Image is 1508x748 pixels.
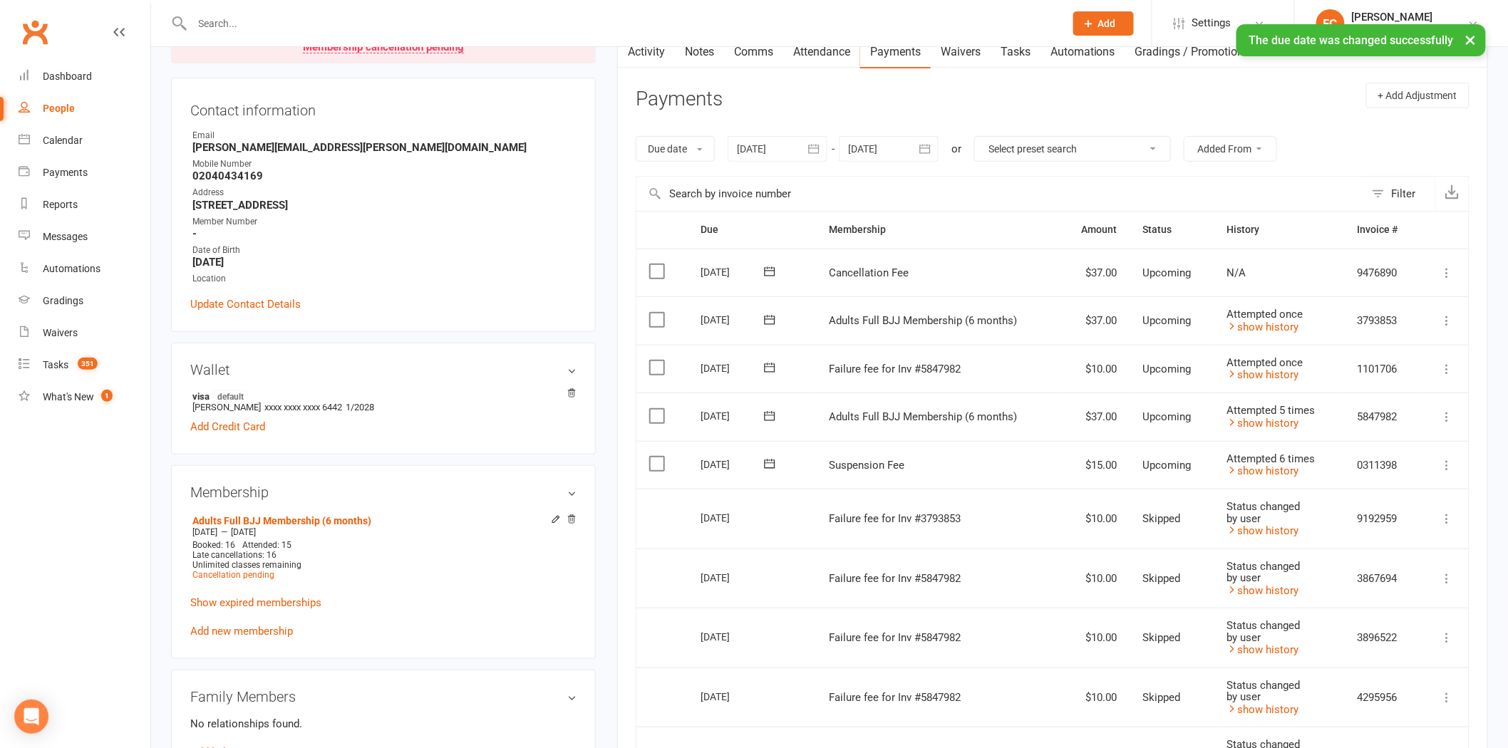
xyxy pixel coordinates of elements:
span: 1 [101,390,113,402]
span: Upcoming [1142,363,1191,375]
td: $37.00 [1060,249,1130,297]
a: Adults Full BJJ Membership (6 months) [192,515,371,526]
strong: [STREET_ADDRESS] [192,199,577,212]
strong: [PERSON_NAME][EMAIL_ADDRESS][PERSON_NAME][DOMAIN_NAME] [192,141,577,154]
a: Messages [19,221,150,253]
span: default [213,390,248,402]
a: Add new membership [190,625,293,638]
span: Settings [1192,7,1231,39]
span: Suspension Fee [829,459,904,472]
a: show history [1227,368,1299,381]
button: Added From [1184,136,1277,162]
span: Skipped [1142,691,1180,704]
span: 1/2028 [346,402,374,412]
span: Attempted 5 times [1227,404,1316,417]
div: Clinch Martial Arts Ltd [1352,24,1450,36]
a: show history [1227,584,1299,597]
button: Filter [1365,177,1435,211]
button: × [1458,24,1484,55]
div: Messages [43,231,88,242]
div: [DATE] [701,308,766,331]
h3: Payments [636,88,723,110]
a: Cancellation pending [192,570,274,580]
a: show history [1227,524,1299,537]
div: Email [192,129,577,142]
strong: 02040434169 [192,170,577,182]
th: Status [1130,212,1214,248]
span: Skipped [1142,631,1180,644]
span: Failure fee for Inv #5847982 [829,691,961,704]
div: [DATE] [701,357,766,379]
h3: Membership [190,484,577,500]
th: Membership [816,212,1060,248]
span: Adults Full BJJ Membership (6 months) [829,314,1017,327]
td: $10.00 [1060,549,1130,608]
th: Amount [1060,212,1130,248]
div: Gradings [43,295,83,306]
th: Invoice # [1344,212,1420,248]
a: People [19,93,150,125]
div: [DATE] [701,261,766,283]
div: Open Intercom Messenger [14,700,48,734]
span: Booked: 16 [192,540,235,550]
a: Update Contact Details [190,296,301,313]
div: [DATE] [701,625,766,648]
span: Status changed by user [1227,500,1301,525]
a: show history [1227,464,1299,477]
div: or [951,140,961,157]
a: Waivers [19,317,150,349]
input: Search... [188,14,1055,33]
td: $15.00 [1060,441,1130,489]
strong: visa [192,390,569,402]
a: Clubworx [17,14,53,50]
td: 3896522 [1344,608,1420,668]
div: Location [192,272,577,286]
strong: - [192,227,577,240]
a: Automations [19,253,150,285]
td: $37.00 [1060,296,1130,345]
input: Search by invoice number [636,177,1365,211]
div: [DATE] [701,507,766,529]
th: History [1214,212,1344,248]
a: Reports [19,189,150,221]
td: 9192959 [1344,489,1420,549]
td: $10.00 [1060,668,1130,727]
a: show history [1227,321,1299,333]
td: $10.00 [1060,489,1130,549]
div: Date of Birth [192,244,577,257]
div: Reports [43,199,78,210]
span: Cancellation Fee [829,266,909,279]
a: show history [1227,703,1299,716]
span: Attended: 15 [242,540,291,550]
p: No relationships found. [190,715,577,732]
div: People [43,103,75,114]
span: Status changed by user [1227,560,1301,585]
div: Dashboard [43,71,92,82]
button: + Add Adjustment [1366,83,1470,108]
td: $37.00 [1060,393,1130,441]
span: Upcoming [1142,410,1191,423]
div: Calendar [43,135,83,146]
span: Attempted 6 times [1227,452,1316,465]
span: Status changed by user [1227,619,1301,644]
td: 1101706 [1344,345,1420,393]
h3: Family Members [190,689,577,705]
span: Skipped [1142,512,1180,525]
a: Gradings [19,285,150,317]
div: [DATE] [701,685,766,707]
div: [PERSON_NAME] [1352,11,1450,24]
div: Payments [43,167,88,178]
a: show history [1227,643,1299,656]
a: Show expired memberships [190,596,321,609]
span: Upcoming [1142,266,1191,279]
a: Payments [19,157,150,189]
a: What's New1 [19,381,150,413]
span: 351 [78,358,98,370]
a: Dashboard [19,61,150,93]
div: Automations [43,263,100,274]
a: Calendar [19,125,150,157]
div: Tasks [43,359,68,370]
th: Due [688,212,816,248]
div: What's New [43,391,94,402]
